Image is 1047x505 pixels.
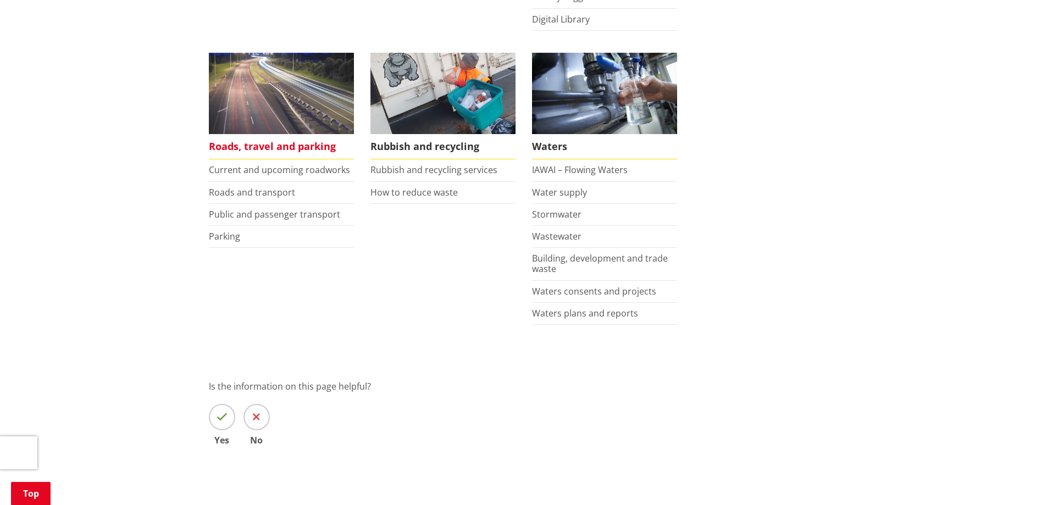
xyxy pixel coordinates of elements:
img: Roads, travel and parking [209,53,354,135]
a: IAWAI – Flowing Waters [532,164,628,176]
a: Waters plans and reports [532,307,638,319]
a: Building, development and trade waste [532,252,668,275]
a: Wastewater [532,230,581,242]
p: Is the information on this page helpful? [209,380,839,393]
a: Parking [209,230,240,242]
img: Rubbish and recycling [370,53,516,135]
span: Yes [209,436,235,445]
a: Waters [532,53,677,160]
span: Waters [532,134,677,159]
a: How to reduce waste [370,186,458,198]
a: Waters consents and projects [532,285,656,297]
a: Rubbish and recycling [370,53,516,160]
a: Stormwater [532,208,581,220]
span: Roads, travel and parking [209,134,354,159]
a: Water supply [532,186,587,198]
a: Top [11,482,51,505]
span: No [243,436,270,445]
a: Digital Library [532,13,590,25]
a: Roads and transport [209,186,295,198]
a: Current and upcoming roadworks [209,164,350,176]
a: Public and passenger transport [209,208,340,220]
img: Water treatment [532,53,677,135]
a: Rubbish and recycling services [370,164,497,176]
a: Roads, travel and parking Roads, travel and parking [209,53,354,160]
span: Rubbish and recycling [370,134,516,159]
